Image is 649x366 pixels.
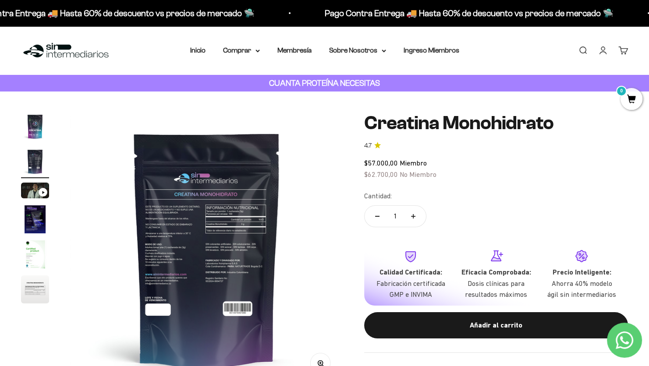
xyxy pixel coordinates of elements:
[21,205,49,236] button: Ir al artículo 4
[365,206,390,227] button: Reducir cantidad
[21,148,49,178] button: Ir al artículo 2
[400,170,436,178] span: No Miembro
[269,78,380,88] strong: CUANTA PROTEÍNA NECESITAS
[277,46,312,54] a: Membresía
[616,86,627,96] mark: 0
[400,159,427,167] span: Miembro
[21,113,49,141] img: Creatina Monohidrato
[364,159,398,167] span: $57.000,00
[404,46,459,54] a: Ingreso Miembros
[21,275,49,306] button: Ir al artículo 6
[21,240,49,268] img: Creatina Monohidrato
[461,268,531,276] strong: Eficacia Comprobada:
[382,320,610,331] div: Añadir al carrito
[21,113,49,143] button: Ir al artículo 1
[546,278,617,300] p: Ahorra 40% modelo ágil sin intermediarios
[21,275,49,303] img: Creatina Monohidrato
[461,278,532,300] p: Dosis clínicas para resultados máximos
[375,278,446,300] p: Fabricación certificada GMP e INVIMA
[325,6,614,20] p: Pago Contra Entrega 🚚 Hasta 60% de descuento vs precios de mercado 🛸
[21,148,49,176] img: Creatina Monohidrato
[364,312,628,338] button: Añadir al carrito
[364,170,398,178] span: $62.700,00
[190,46,206,54] a: Inicio
[364,141,628,151] a: 4.74.7 de 5.0 estrellas
[364,141,372,151] span: 4.7
[379,268,442,276] strong: Calidad Certificada:
[621,95,642,105] a: 0
[401,206,426,227] button: Aumentar cantidad
[21,205,49,233] img: Creatina Monohidrato
[329,45,386,56] summary: Sobre Nosotros
[223,45,260,56] summary: Comprar
[364,190,392,202] label: Cantidad:
[21,183,49,201] button: Ir al artículo 3
[364,113,628,134] h1: Creatina Monohidrato
[552,268,611,276] strong: Precio Inteligente:
[21,240,49,271] button: Ir al artículo 5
